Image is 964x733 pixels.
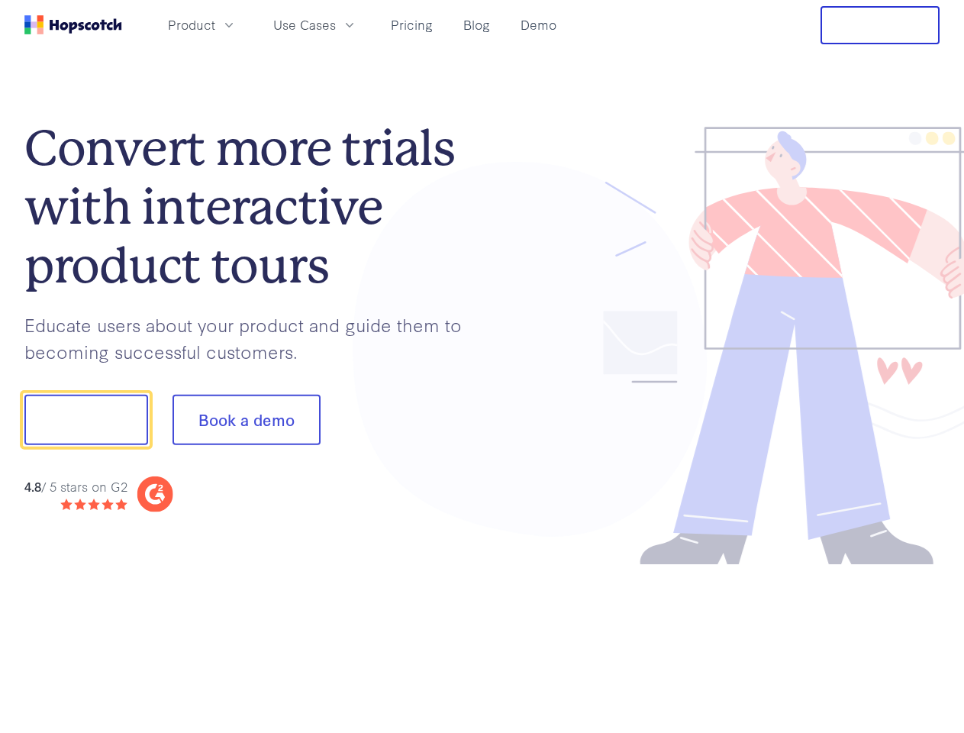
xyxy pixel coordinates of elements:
button: Show me! [24,395,148,445]
a: Pricing [385,12,439,37]
p: Educate users about your product and guide them to becoming successful customers. [24,312,482,364]
span: Product [168,15,215,34]
h1: Convert more trials with interactive product tours [24,119,482,295]
button: Book a demo [172,395,321,445]
span: Use Cases [273,15,336,34]
strong: 4.8 [24,476,41,494]
a: Demo [514,12,563,37]
a: Home [24,15,122,34]
button: Product [159,12,246,37]
div: / 5 stars on G2 [24,476,127,496]
a: Blog [457,12,496,37]
button: Use Cases [264,12,366,37]
button: Free Trial [821,6,940,44]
